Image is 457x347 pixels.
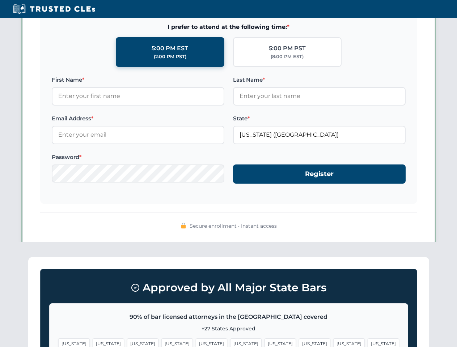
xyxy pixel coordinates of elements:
[52,76,224,84] label: First Name
[271,53,304,60] div: (8:00 PM EST)
[269,44,306,53] div: 5:00 PM PST
[58,325,399,333] p: +27 States Approved
[52,153,224,162] label: Password
[233,87,406,105] input: Enter your last name
[190,222,277,230] span: Secure enrollment • Instant access
[233,126,406,144] input: Florida (FL)
[11,4,97,14] img: Trusted CLEs
[52,126,224,144] input: Enter your email
[52,87,224,105] input: Enter your first name
[58,312,399,322] p: 90% of bar licensed attorneys in the [GEOGRAPHIC_DATA] covered
[49,278,408,297] h3: Approved by All Major State Bars
[52,22,406,32] span: I prefer to attend at the following time:
[233,76,406,84] label: Last Name
[233,164,406,184] button: Register
[233,114,406,123] label: State
[52,114,224,123] label: Email Address
[181,223,186,228] img: 🔒
[154,53,186,60] div: (2:00 PM PST)
[152,44,188,53] div: 5:00 PM EST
